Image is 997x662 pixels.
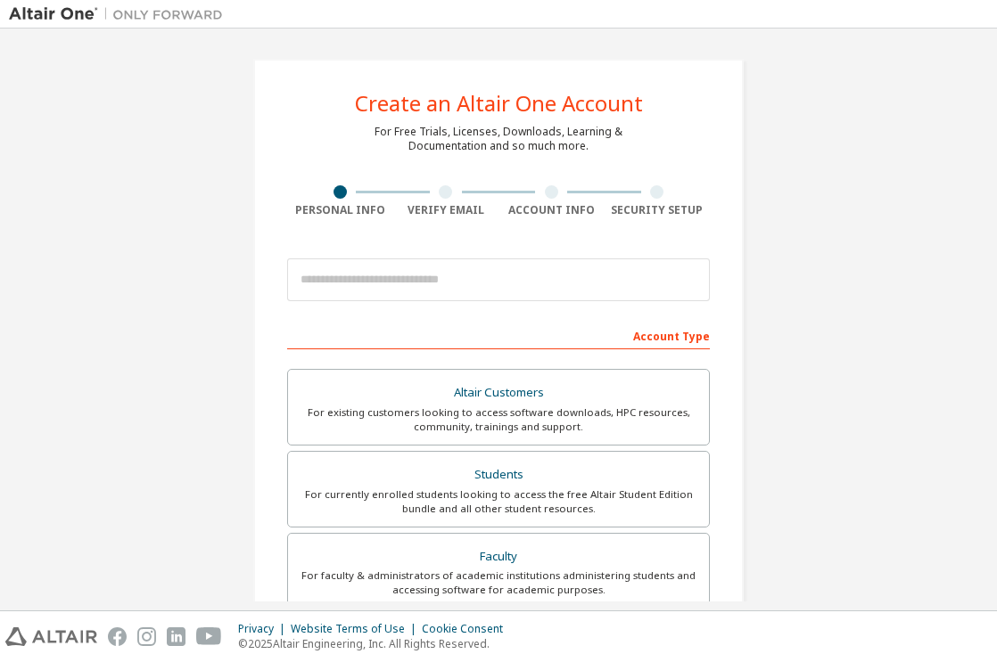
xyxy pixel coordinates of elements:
[137,627,156,646] img: instagram.svg
[291,622,422,636] div: Website Terms of Use
[299,487,698,516] div: For currently enrolled students looking to access the free Altair Student Edition bundle and all ...
[167,627,185,646] img: linkedin.svg
[375,125,622,153] div: For Free Trials, Licenses, Downloads, Learning & Documentation and so much more.
[299,462,698,487] div: Students
[9,5,232,23] img: Altair One
[299,544,698,569] div: Faculty
[422,622,514,636] div: Cookie Consent
[238,622,291,636] div: Privacy
[498,203,605,217] div: Account Info
[605,203,711,217] div: Security Setup
[299,405,698,434] div: For existing customers looking to access software downloads, HPC resources, community, trainings ...
[196,627,222,646] img: youtube.svg
[5,627,97,646] img: altair_logo.svg
[299,380,698,405] div: Altair Customers
[238,636,514,651] p: © 2025 Altair Engineering, Inc. All Rights Reserved.
[108,627,127,646] img: facebook.svg
[393,203,499,217] div: Verify Email
[299,568,698,597] div: For faculty & administrators of academic institutions administering students and accessing softwa...
[355,93,643,114] div: Create an Altair One Account
[287,203,393,217] div: Personal Info
[287,321,710,349] div: Account Type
